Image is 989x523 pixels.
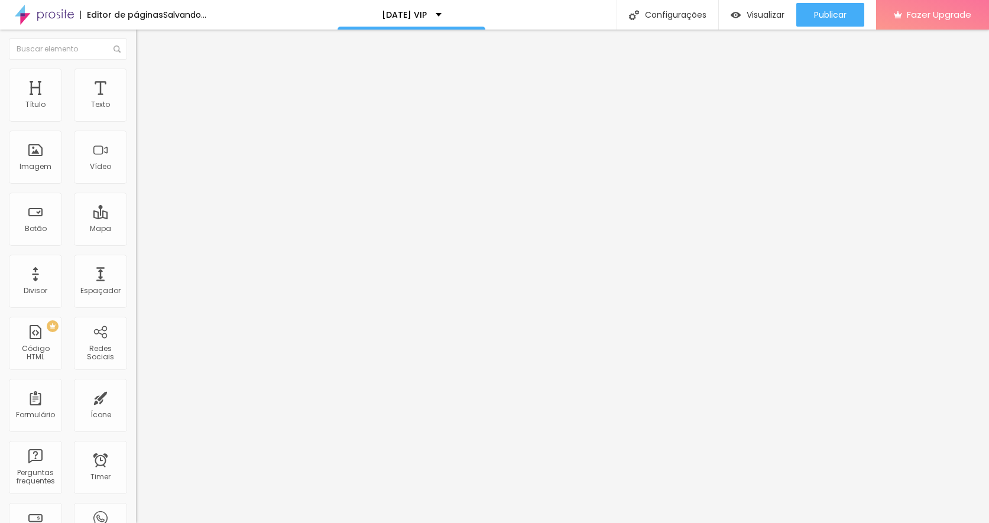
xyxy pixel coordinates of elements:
[90,411,111,419] div: Ícone
[90,225,111,233] div: Mapa
[719,3,796,27] button: Visualizar
[114,46,121,53] img: Icone
[16,411,55,419] div: Formulário
[907,9,971,20] span: Fazer Upgrade
[796,3,864,27] button: Publicar
[163,11,206,19] div: Salvando...
[12,345,59,362] div: Código HTML
[24,287,47,295] div: Divisor
[91,100,110,109] div: Texto
[80,287,121,295] div: Espaçador
[20,163,51,171] div: Imagem
[25,225,47,233] div: Botão
[629,10,639,20] img: Icone
[382,11,427,19] p: [DATE] VIP
[814,10,847,20] span: Publicar
[12,469,59,486] div: Perguntas frequentes
[77,345,124,362] div: Redes Sociais
[25,100,46,109] div: Título
[731,10,741,20] img: view-1.svg
[80,11,163,19] div: Editor de páginas
[90,473,111,481] div: Timer
[9,38,127,60] input: Buscar elemento
[747,10,784,20] span: Visualizar
[90,163,111,171] div: Vídeo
